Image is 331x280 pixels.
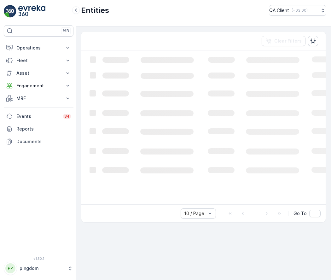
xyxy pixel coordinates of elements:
button: Asset [4,67,73,79]
p: Fleet [16,57,61,64]
button: MRF [4,92,73,105]
button: Clear Filters [262,36,305,46]
button: QA Client(+03:00) [269,5,326,16]
p: Clear Filters [274,38,302,44]
p: ⌘B [63,28,69,33]
p: Asset [16,70,61,76]
p: QA Client [269,7,289,14]
div: PP [5,263,15,273]
button: Engagement [4,79,73,92]
img: logo [4,5,16,18]
button: Operations [4,42,73,54]
p: ( +03:00 ) [292,8,308,13]
span: v 1.50.1 [4,257,73,260]
button: PPpingdom [4,262,73,275]
img: logo_light-DOdMpM7g.png [18,5,45,18]
p: Operations [16,45,61,51]
p: pingdom [20,265,65,271]
a: Documents [4,135,73,148]
span: Go To [293,210,307,217]
p: Documents [16,138,71,145]
p: Reports [16,126,71,132]
button: Fleet [4,54,73,67]
a: Events34 [4,110,73,123]
p: Engagement [16,83,61,89]
a: Reports [4,123,73,135]
p: Events [16,113,59,120]
p: Entities [81,5,109,15]
p: 34 [64,114,70,119]
p: MRF [16,95,61,102]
